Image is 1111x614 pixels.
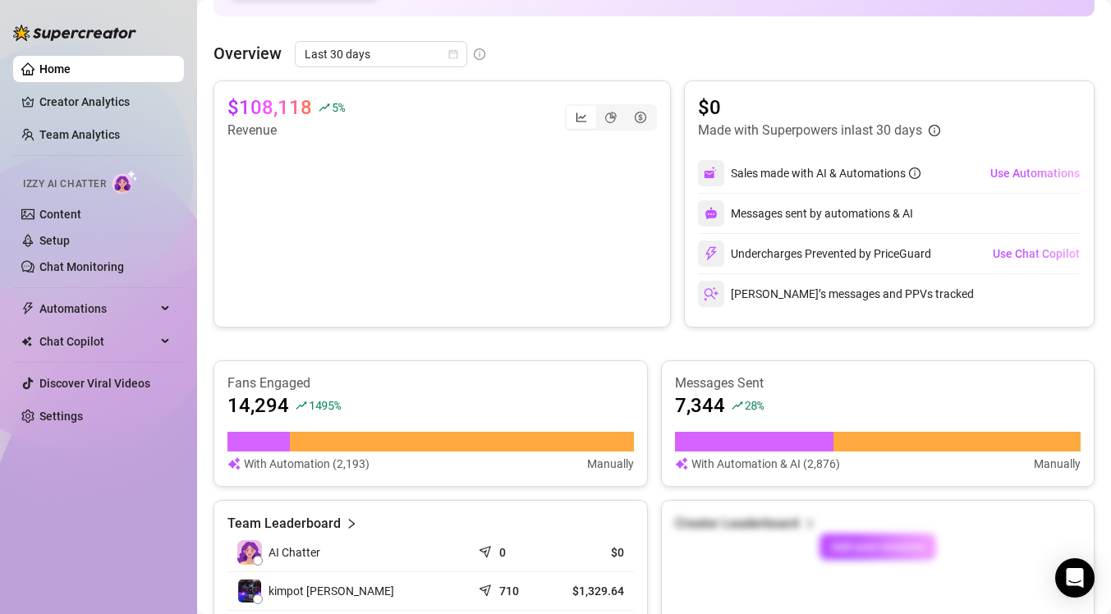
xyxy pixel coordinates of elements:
[39,410,83,423] a: Settings
[244,455,370,473] article: With Automation (2,193)
[39,328,156,355] span: Chat Copilot
[565,104,657,131] div: segmented control
[39,89,171,115] a: Creator Analytics
[227,121,344,140] article: Revenue
[691,455,840,473] article: With Automation & AI (2,876)
[21,336,32,347] img: Chat Copilot
[39,260,124,273] a: Chat Monitoring
[993,247,1080,260] span: Use Chat Copilot
[112,170,138,194] img: AI Chatter
[21,302,34,315] span: thunderbolt
[39,234,70,247] a: Setup
[605,112,617,123] span: pie-chart
[675,455,688,473] img: svg%3e
[23,176,106,192] span: Izzy AI Chatter
[989,160,1081,186] button: Use Automations
[675,374,1081,392] article: Messages Sent
[479,580,495,597] span: send
[474,48,485,60] span: info-circle
[39,296,156,322] span: Automations
[227,392,289,419] article: 14,294
[698,121,922,140] article: Made with Superpowers in last 30 days
[698,281,974,307] div: [PERSON_NAME]’s messages and PPVs tracked
[705,207,718,220] img: svg%3e
[704,246,718,261] img: svg%3e
[704,286,718,301] img: svg%3e
[731,164,920,182] div: Sales made with AI & Automations
[1034,455,1081,473] article: Manually
[992,241,1081,267] button: Use Chat Copilot
[587,455,634,473] article: Manually
[39,128,120,141] a: Team Analytics
[732,400,743,411] span: rise
[562,544,624,561] article: $0
[909,167,920,179] span: info-circle
[562,583,624,599] article: $1,329.64
[332,99,344,115] span: 5 %
[745,397,764,413] span: 28 %
[227,514,341,534] article: Team Leaderboard
[309,397,341,413] span: 1495 %
[448,49,458,59] span: calendar
[635,112,646,123] span: dollar-circle
[698,200,913,227] div: Messages sent by automations & AI
[675,392,725,419] article: 7,344
[319,102,330,113] span: rise
[296,400,307,411] span: rise
[227,374,634,392] article: Fans Engaged
[39,377,150,390] a: Discover Viral Videos
[39,62,71,76] a: Home
[227,455,241,473] img: svg%3e
[346,514,357,534] span: right
[499,583,519,599] article: 710
[213,41,282,66] article: Overview
[39,208,81,221] a: Content
[237,540,262,565] img: izzy-ai-chatter-avatar-DDCN_rTZ.svg
[269,543,320,561] span: AI Chatter
[698,241,931,267] div: Undercharges Prevented by PriceGuard
[1055,558,1095,598] div: Open Intercom Messenger
[990,167,1080,180] span: Use Automations
[13,25,136,41] img: logo-BBDzfeDw.svg
[479,542,495,558] span: send
[305,42,457,66] span: Last 30 days
[704,166,718,181] img: svg%3e
[499,544,506,561] article: 0
[576,112,587,123] span: line-chart
[269,582,394,600] span: kimpot [PERSON_NAME]
[238,580,261,603] img: kimpot TV
[227,94,312,121] article: $108,118
[929,125,940,136] span: info-circle
[698,94,940,121] article: $0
